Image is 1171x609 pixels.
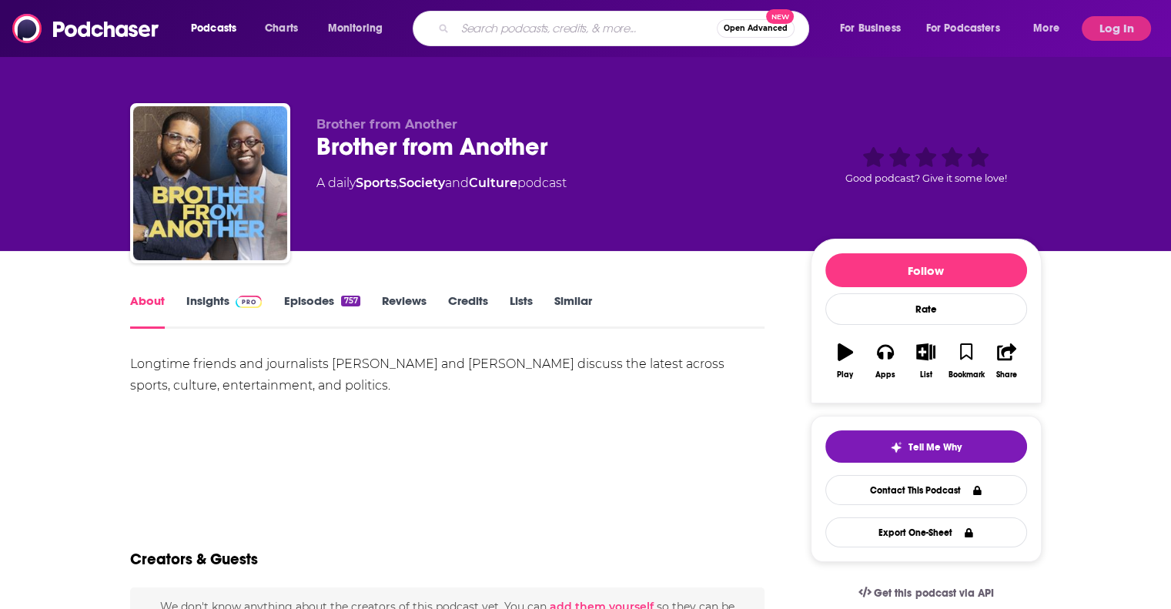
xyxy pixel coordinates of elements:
[829,16,920,41] button: open menu
[317,16,403,41] button: open menu
[382,293,427,329] a: Reviews
[875,370,895,380] div: Apps
[825,333,865,389] button: Play
[186,293,263,329] a: InsightsPodchaser Pro
[510,293,533,329] a: Lists
[445,176,469,190] span: and
[1082,16,1151,41] button: Log In
[825,430,1027,463] button: tell me why sparkleTell Me Why
[130,353,765,397] div: Longtime friends and journalists [PERSON_NAME] and [PERSON_NAME] discuss the latest across sports...
[1033,18,1059,39] span: More
[905,333,945,389] button: List
[948,370,984,380] div: Bookmark
[12,14,160,43] img: Podchaser - Follow, Share and Rate Podcasts
[724,25,788,32] span: Open Advanced
[328,18,383,39] span: Monitoring
[766,9,794,24] span: New
[874,587,993,600] span: Get this podcast via API
[265,18,298,39] span: Charts
[825,293,1027,325] div: Rate
[890,441,902,453] img: tell me why sparkle
[316,117,457,132] span: Brother from Another
[469,176,517,190] a: Culture
[133,106,287,260] img: Brother from Another
[845,172,1007,184] span: Good podcast? Give it some love!
[916,16,1022,41] button: open menu
[180,16,256,41] button: open menu
[399,176,445,190] a: Society
[191,18,236,39] span: Podcasts
[1022,16,1079,41] button: open menu
[840,18,901,39] span: For Business
[825,475,1027,505] a: Contact This Podcast
[920,370,932,380] div: List
[316,174,567,192] div: A daily podcast
[130,550,258,569] h2: Creators & Guests
[554,293,592,329] a: Similar
[908,441,962,453] span: Tell Me Why
[455,16,717,41] input: Search podcasts, credits, & more...
[837,370,853,380] div: Play
[396,176,399,190] span: ,
[341,296,360,306] div: 757
[926,18,1000,39] span: For Podcasters
[427,11,824,46] div: Search podcasts, credits, & more...
[356,176,396,190] a: Sports
[865,333,905,389] button: Apps
[283,293,360,329] a: Episodes757
[825,517,1027,547] button: Export One-Sheet
[946,333,986,389] button: Bookmark
[717,19,795,38] button: Open AdvancedNew
[811,117,1042,212] div: Good podcast? Give it some love!
[255,16,307,41] a: Charts
[130,293,165,329] a: About
[448,293,488,329] a: Credits
[825,253,1027,287] button: Follow
[236,296,263,308] img: Podchaser Pro
[986,333,1026,389] button: Share
[996,370,1017,380] div: Share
